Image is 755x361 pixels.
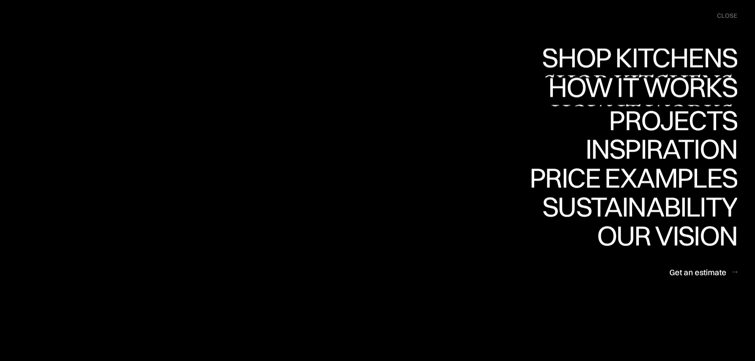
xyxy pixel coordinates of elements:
a: InspirationInspiration [574,135,737,164]
a: How it worksHow it works [546,77,737,106]
div: close [717,11,737,20]
div: How it works [546,73,737,101]
div: Projects [609,106,737,134]
a: SustainabilitySustainability [535,193,737,222]
div: Get an estimate [669,267,726,277]
div: Price examples [529,164,737,192]
a: Price examplesPrice examples [529,164,737,193]
div: Inspiration [574,135,737,163]
div: Sustainability [535,220,737,248]
a: Our visionOur vision [590,222,737,250]
a: ProjectsProjects [609,106,737,135]
div: Shop Kitchens [538,44,737,71]
div: Projects [609,134,737,162]
a: Shop KitchensShop Kitchens [538,48,737,77]
div: How it works [546,101,737,129]
div: Price examples [529,192,737,220]
div: Our vision [590,249,737,277]
div: Sustainability [535,193,737,220]
a: Get an estimate [669,262,737,282]
div: menu [709,8,737,24]
div: Our vision [590,222,737,249]
div: Inspiration [574,163,737,191]
div: Shop Kitchens [538,71,737,99]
